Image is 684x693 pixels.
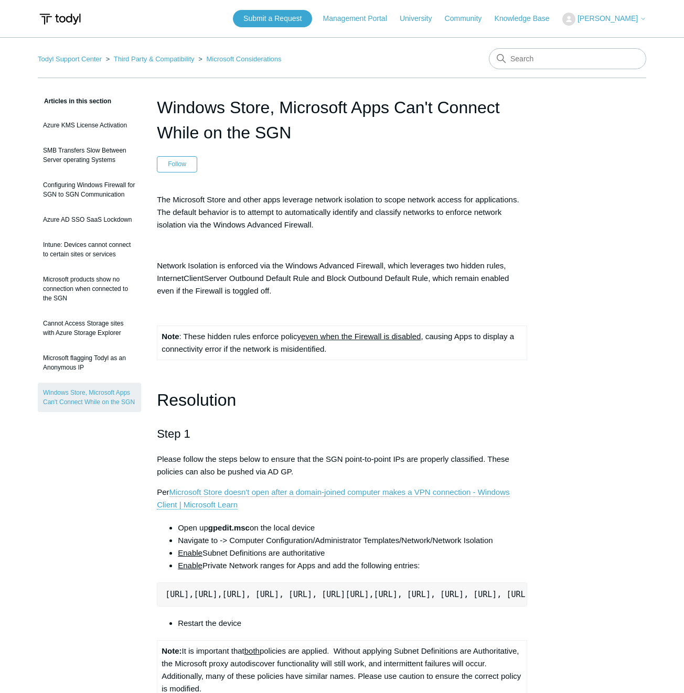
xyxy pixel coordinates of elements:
a: Windows Store, Microsoft Apps Can't Connect While on the SGN [38,383,141,412]
span: Step 1 [157,427,190,440]
span: Open up on the local device [178,523,315,532]
strong: Note: [162,646,181,655]
img: Todyl Support Center Help Center home page [38,9,82,29]
span: [URL], [345,590,373,599]
a: Knowledge Base [495,13,560,24]
span: Enable [178,561,202,570]
li: Todyl Support Center [38,55,104,63]
span: both [244,646,260,655]
span: [URL], [194,590,222,599]
input: Search [489,48,646,69]
span: [URL], [165,590,194,599]
span: Subnet Definitions are authoritative [178,548,325,557]
span: Private Network ranges for Apps and add the following entries: [178,561,420,570]
a: Azure KMS License Activation [38,115,141,135]
strong: gpedit.msc [208,523,250,532]
a: Cannot Access Storage sites with Azure Storage Explorer [38,313,141,343]
a: Azure AD SSO SaaS Lockdown [38,210,141,230]
span: The Microsoft Store and other apps leverage network isolation to scope network access for applica... [157,195,519,229]
a: Submit a Request [233,10,312,27]
strong: Note [162,332,179,341]
a: Intune: Devices cannot connect to certain sites or services [38,235,141,264]
button: [PERSON_NAME] [562,13,646,26]
a: Microsoft Store doesn't open after a domain-joined computer makes a VPN connection - Windows Clie... [157,488,509,510]
span: Articles in this section [38,98,111,105]
button: Follow Article [157,156,197,172]
li: Microsoft Considerations [196,55,281,63]
a: SMB Transfers Slow Between Server operating Systems [38,140,141,170]
span: [URL], [URL], [URL], [URL], [URL], [URL], [URL], [URL] [374,590,630,599]
a: Microsoft Considerations [206,55,281,63]
a: Configuring Windows Firewall for SGN to SGN Communication [38,175,141,204]
li: Third Party & Compatibility [104,55,197,63]
span: Please follow the steps below to ensure that the SGN point-to-point IPs are properly classified. ... [157,454,509,476]
span: Resolution [157,391,236,409]
h1: Windows Store, Microsoft Apps Can't Connect While on the SGN [157,95,527,145]
span: Navigate to -> Computer Configuration/Administrator Templates/Network/Network Isolation [178,536,493,545]
span: Per [157,488,509,510]
span: Restart the device [178,619,241,627]
span: [PERSON_NAME] [578,14,638,23]
a: Third Party & Compatibility [114,55,195,63]
span: Network Isolation is enforced via the Windows Advanced Firewall, which leverages two hidden rules... [157,261,509,295]
a: Community [445,13,493,24]
a: Todyl Support Center [38,55,102,63]
a: Microsoft flagging Todyl as an Anonymous IP [38,348,141,377]
a: University [400,13,442,24]
span: Enable [178,548,202,557]
span: even when the Firewall is disabled [301,332,421,341]
a: Microsoft products show no connection when connected to the SGN [38,269,141,308]
a: Management Portal [323,13,398,24]
span: [URL], [URL], [URL], [URL] [222,590,346,599]
span: : These hidden rules enforce policy , causing Apps to display a connectivity error if the network... [162,332,514,353]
